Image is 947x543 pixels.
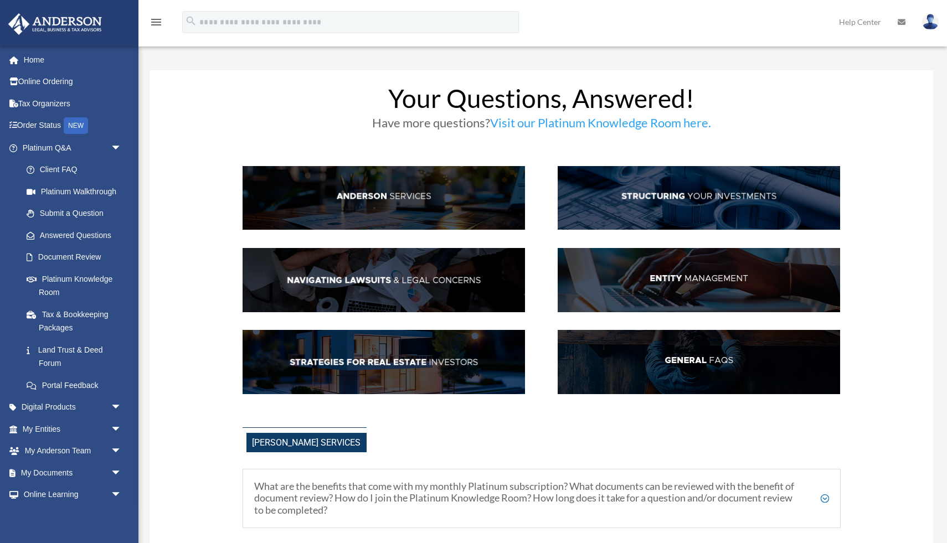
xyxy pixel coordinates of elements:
[150,19,163,29] a: menu
[16,159,133,181] a: Client FAQ
[16,374,138,396] a: Portal Feedback
[246,433,367,452] span: [PERSON_NAME] Services
[16,180,138,203] a: Platinum Walkthrough
[558,330,840,394] img: GenFAQ_hdr
[8,505,138,528] a: Billingarrow_drop_down
[243,117,841,135] h3: Have more questions?
[8,137,138,159] a: Platinum Q&Aarrow_drop_down
[8,115,138,137] a: Order StatusNEW
[243,248,525,312] img: NavLaw_hdr
[16,203,138,225] a: Submit a Question
[111,484,133,506] span: arrow_drop_down
[150,15,163,29] i: menu
[8,92,138,115] a: Tax Organizers
[16,303,138,339] a: Tax & Bookkeeping Packages
[8,440,138,462] a: My Anderson Teamarrow_drop_down
[16,339,138,374] a: Land Trust & Deed Forum
[558,166,840,230] img: StructInv_hdr
[111,137,133,159] span: arrow_drop_down
[8,71,138,93] a: Online Ordering
[254,480,829,516] h5: What are the benefits that come with my monthly Platinum subscription? What documents can be revi...
[8,396,138,418] a: Digital Productsarrow_drop_down
[8,418,138,440] a: My Entitiesarrow_drop_down
[558,248,840,312] img: EntManag_hdr
[243,330,525,394] img: StratsRE_hdr
[243,166,525,230] img: AndServ_hdr
[111,418,133,441] span: arrow_drop_down
[111,396,133,419] span: arrow_drop_down
[185,15,197,27] i: search
[8,49,138,71] a: Home
[16,246,138,268] a: Document Review
[922,14,939,30] img: User Pic
[64,117,88,134] div: NEW
[243,86,841,117] h1: Your Questions, Answered!
[16,224,138,246] a: Answered Questions
[16,268,138,303] a: Platinum Knowledge Room
[111,505,133,528] span: arrow_drop_down
[5,13,105,35] img: Anderson Advisors Platinum Portal
[8,462,138,484] a: My Documentsarrow_drop_down
[111,462,133,484] span: arrow_drop_down
[111,440,133,463] span: arrow_drop_down
[490,115,711,136] a: Visit our Platinum Knowledge Room here.
[8,484,138,506] a: Online Learningarrow_drop_down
